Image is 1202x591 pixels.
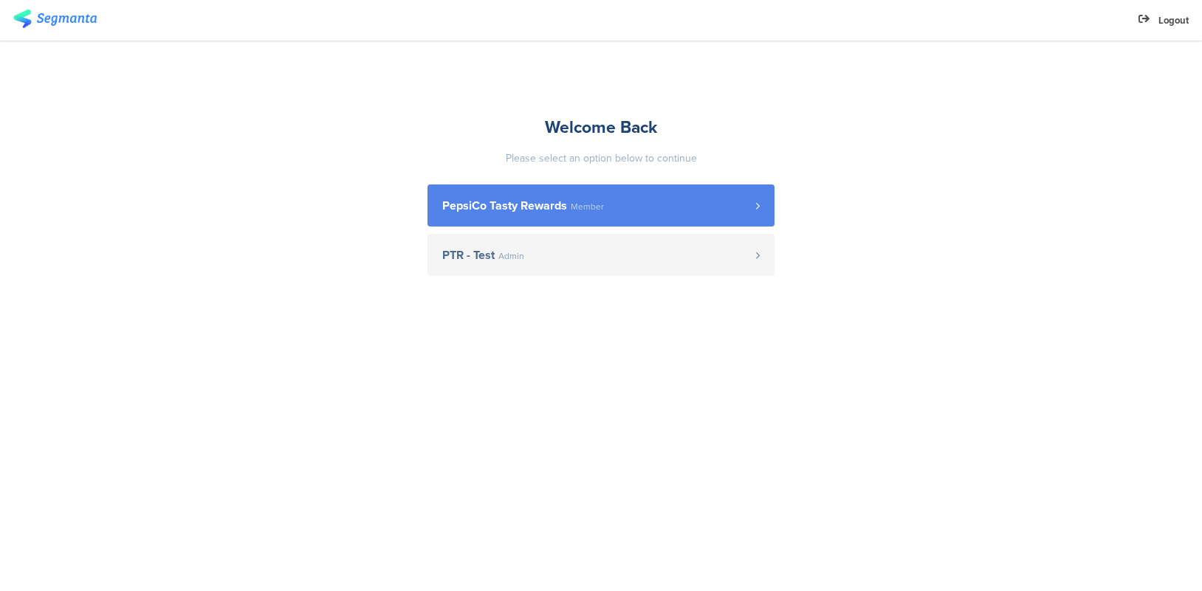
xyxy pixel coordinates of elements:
[1158,13,1189,27] span: Logout
[571,202,604,211] span: Member
[442,249,495,261] span: PTR - Test
[427,184,775,227] a: PepsiCo Tasty Rewards Member
[427,114,775,139] div: Welcome Back
[13,10,97,28] img: segmanta logo
[427,151,775,166] div: Please select an option below to continue
[442,200,567,212] span: PepsiCo Tasty Rewards
[427,234,775,276] a: PTR - Test Admin
[498,252,524,260] span: Admin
